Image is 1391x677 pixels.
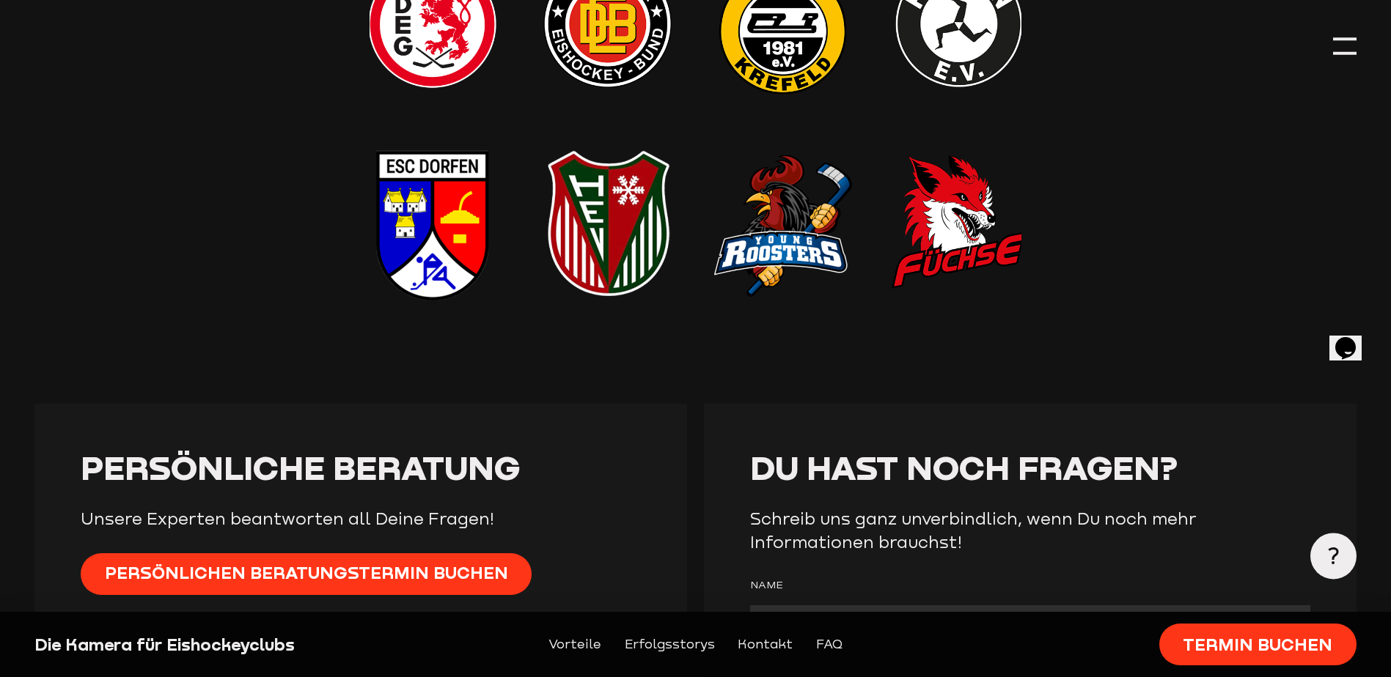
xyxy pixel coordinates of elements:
[81,447,520,487] span: Persönliche Beratung
[750,507,1310,553] p: Schreib uns ganz unverbindlich, wenn Du noch mehr Informationen brauchst!
[738,635,793,655] a: Kontakt
[34,633,352,656] div: Die Kamera für Eishockeyclubs
[548,635,601,655] a: Vorteile
[81,507,641,530] p: Unsere Experten beantworten all Deine Fragen!
[750,447,1178,487] span: Du hast noch Fragen?
[1159,624,1357,665] a: Termin buchen
[81,553,532,595] a: Persönlichen Beratungstermin buchen
[105,561,508,584] span: Persönlichen Beratungstermin buchen
[625,635,715,655] a: Erfolgsstorys
[750,577,1310,594] label: Name
[816,635,843,655] a: FAQ
[1329,317,1376,360] iframe: chat widget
